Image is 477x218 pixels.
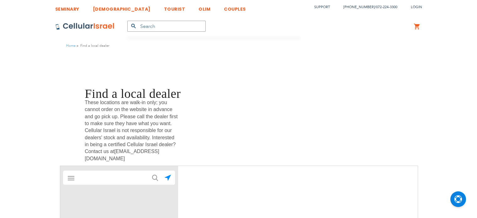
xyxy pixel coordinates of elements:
[199,2,210,13] a: OLIM
[337,3,397,12] li: /
[314,5,330,9] a: Support
[376,5,397,9] a: 072-224-3300
[305,72,394,141] img: default-logo
[55,2,79,13] a: SEMINARY
[127,21,206,32] input: Search
[164,2,185,13] a: TOURIST
[343,5,375,9] a: [PHONE_NUMBER]
[66,43,76,48] a: Home
[224,2,246,13] a: COUPLES
[93,2,151,13] a: [DEMOGRAPHIC_DATA]
[60,54,417,157] img: default-background
[411,5,422,9] span: Login
[85,99,179,162] span: These locations are walk-in only; you cannot order on the website in advance and go pick up. Plea...
[55,23,115,30] img: Cellular Israel Logo
[80,43,109,49] strong: Find a local dealer
[85,85,181,103] h1: Find a local dealer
